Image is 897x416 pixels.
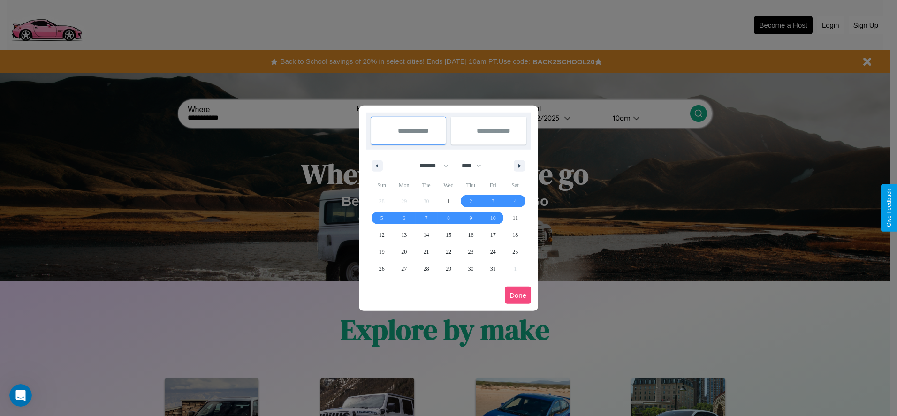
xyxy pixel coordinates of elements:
span: Mon [393,178,415,193]
button: 18 [504,227,526,243]
button: 17 [482,227,504,243]
span: 15 [446,227,451,243]
span: 27 [401,260,407,277]
span: 6 [403,210,405,227]
span: 7 [425,210,428,227]
button: 27 [393,260,415,277]
span: Tue [415,178,437,193]
span: 8 [447,210,450,227]
button: 6 [393,210,415,227]
button: 7 [415,210,437,227]
span: 16 [468,227,473,243]
button: 1 [437,193,459,210]
button: 10 [482,210,504,227]
button: 19 [371,243,393,260]
button: 5 [371,210,393,227]
button: 28 [415,260,437,277]
span: 23 [468,243,473,260]
span: 25 [512,243,518,260]
span: 29 [446,260,451,277]
span: 9 [469,210,472,227]
span: 17 [490,227,496,243]
span: 21 [424,243,429,260]
iframe: Intercom live chat [9,384,32,407]
button: 8 [437,210,459,227]
span: 3 [492,193,494,210]
button: 24 [482,243,504,260]
span: 24 [490,243,496,260]
button: 4 [504,193,526,210]
button: 3 [482,193,504,210]
button: 22 [437,243,459,260]
button: 25 [504,243,526,260]
span: 26 [379,260,385,277]
span: 4 [514,193,517,210]
span: 1 [447,193,450,210]
button: 29 [437,260,459,277]
button: Done [505,287,531,304]
span: Wed [437,178,459,193]
button: 13 [393,227,415,243]
span: 22 [446,243,451,260]
span: 5 [380,210,383,227]
span: 11 [512,210,518,227]
span: 13 [401,227,407,243]
button: 30 [460,260,482,277]
button: 9 [460,210,482,227]
span: 30 [468,260,473,277]
button: 14 [415,227,437,243]
button: 2 [460,193,482,210]
button: 11 [504,210,526,227]
button: 16 [460,227,482,243]
span: 19 [379,243,385,260]
div: Give Feedback [886,189,892,227]
span: Thu [460,178,482,193]
button: 12 [371,227,393,243]
button: 31 [482,260,504,277]
span: 28 [424,260,429,277]
span: 12 [379,227,385,243]
span: 14 [424,227,429,243]
span: Fri [482,178,504,193]
span: Sun [371,178,393,193]
span: 10 [490,210,496,227]
span: Sat [504,178,526,193]
span: 2 [469,193,472,210]
button: 26 [371,260,393,277]
button: 21 [415,243,437,260]
button: 15 [437,227,459,243]
button: 20 [393,243,415,260]
span: 20 [401,243,407,260]
span: 31 [490,260,496,277]
span: 18 [512,227,518,243]
button: 23 [460,243,482,260]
